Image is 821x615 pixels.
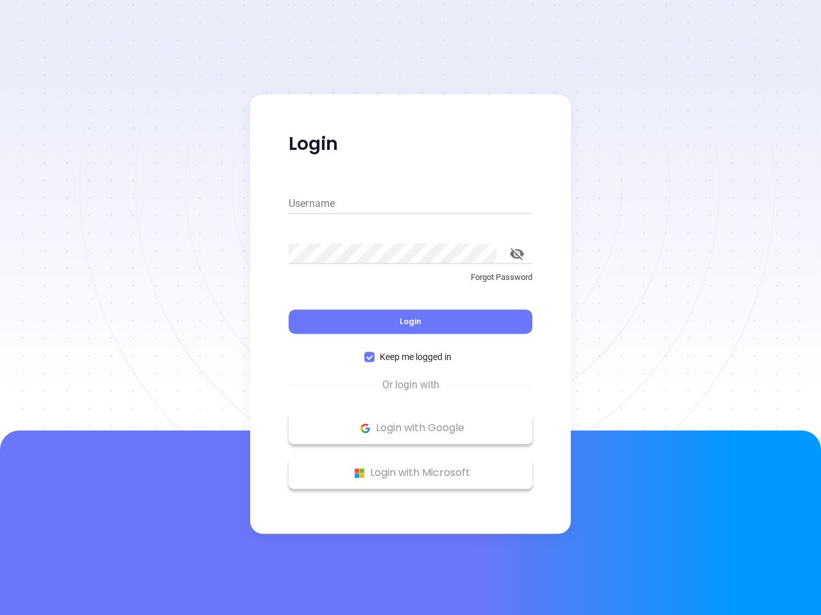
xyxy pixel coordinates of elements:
button: toggle password visibility [502,238,532,269]
span: Or login with [376,377,446,393]
span: Login [400,316,421,327]
button: Microsoft Logo Login with Microsoft [289,457,532,489]
p: Forgot Password [289,271,532,284]
span: Keep me logged in [375,350,457,364]
img: Google Logo [357,420,373,436]
button: Login [289,309,532,334]
p: Login with Google [295,418,526,438]
a: Forgot Password [289,271,532,294]
p: Login with Microsoft [295,463,526,482]
button: Google Logo Login with Google [289,412,532,444]
img: Microsoft Logo [351,465,368,481]
p: Login [289,133,532,156]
